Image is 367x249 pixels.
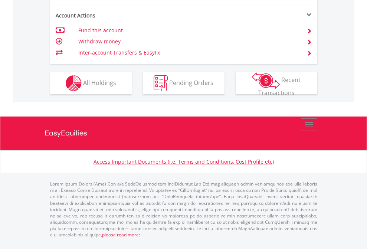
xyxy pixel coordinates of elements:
[78,25,298,36] td: Fund this account
[78,36,298,47] td: Withdraw money
[236,72,317,94] button: Recent Transactions
[50,12,184,19] div: Account Actions
[66,75,82,91] img: holdings-wht.png
[50,72,132,94] button: All Holdings
[45,117,323,150] a: EasyEquities
[154,75,168,91] img: pending_instructions-wht.png
[94,158,274,165] a: Access Important Documents (i.e. Terms and Conditions, Cost Profile etc)
[50,181,317,238] p: Lorem Ipsum Dolors (Ame) Con a/e SeddOeiusmod tem InciDiduntut Lab Etd mag aliquaen admin veniamq...
[143,72,225,94] button: Pending Orders
[102,232,140,238] a: please read more:
[169,78,213,86] span: Pending Orders
[83,78,116,86] span: All Holdings
[252,72,280,89] img: transactions-zar-wht.png
[78,47,298,58] td: Inter-account Transfers & EasyFx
